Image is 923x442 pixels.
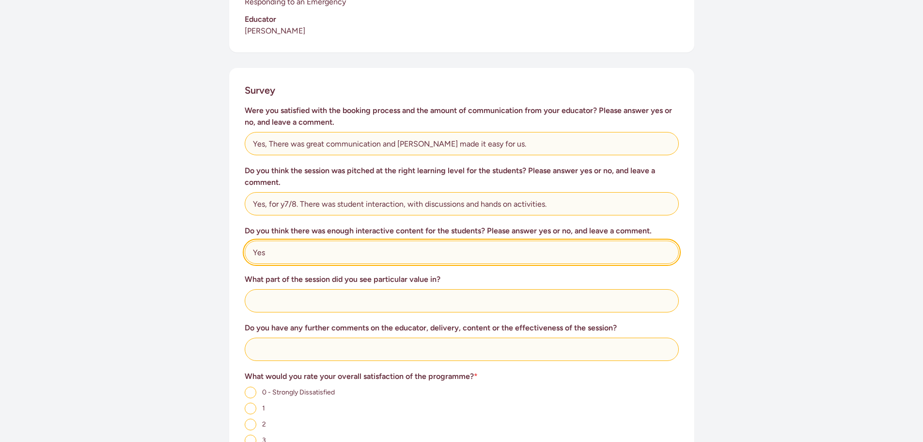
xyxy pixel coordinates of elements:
input: 2 [245,419,256,430]
h3: Do you think the session was pitched at the right learning level for the students? Please answer ... [245,165,679,188]
h3: What would you rate your overall satisfaction of the programme? [245,371,679,382]
span: 2 [262,420,266,428]
p: [PERSON_NAME] [245,25,679,37]
span: 1 [262,404,265,412]
h2: Survey [245,83,275,97]
h3: Do you think there was enough interactive content for the students? Please answer yes or no, and ... [245,225,679,237]
h3: Were you satisfied with the booking process and the amount of communication from your educator? P... [245,105,679,128]
input: 1 [245,403,256,414]
input: 0 - Strongly Dissatisfied [245,387,256,398]
span: 0 - Strongly Dissatisfied [262,388,335,396]
h3: Do you have any further comments on the educator, delivery, content or the effectiveness of the s... [245,322,679,334]
h3: What part of the session did you see particular value in? [245,274,679,285]
h3: Educator [245,14,679,25]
